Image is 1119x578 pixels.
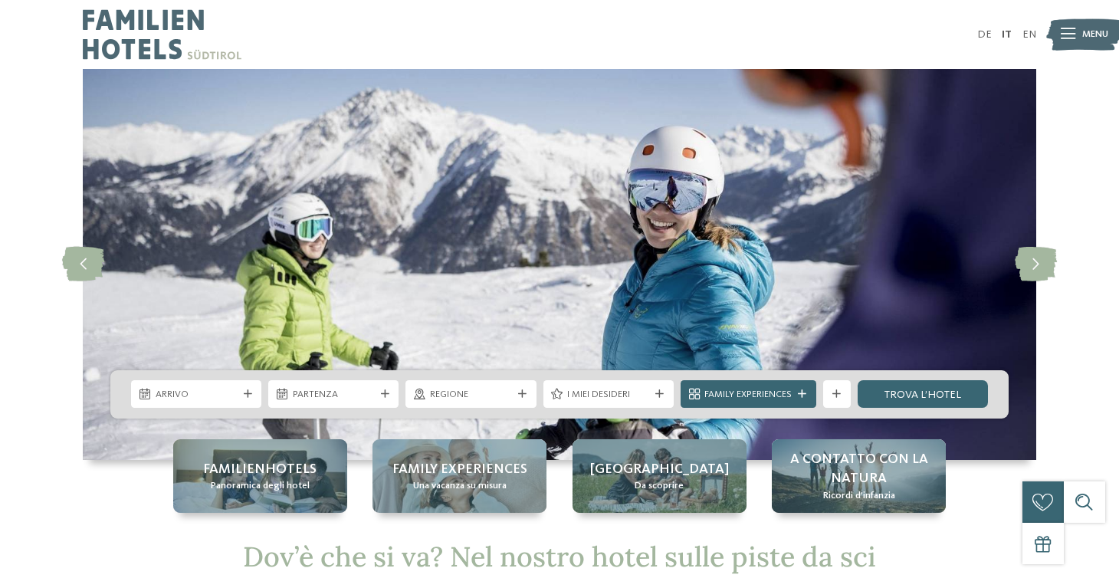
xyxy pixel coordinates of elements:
span: Familienhotels [203,460,317,479]
a: Hotel sulle piste da sci per bambini: divertimento senza confini Familienhotels Panoramica degli ... [173,439,347,513]
img: Hotel sulle piste da sci per bambini: divertimento senza confini [83,69,1036,460]
a: Hotel sulle piste da sci per bambini: divertimento senza confini [GEOGRAPHIC_DATA] Da scoprire [573,439,747,513]
span: Una vacanza su misura [413,479,507,493]
span: Ricordi d’infanzia [823,489,895,503]
span: Menu [1082,28,1108,41]
span: Family experiences [392,460,527,479]
span: Da scoprire [635,479,684,493]
span: Regione [430,388,512,402]
span: I miei desideri [567,388,649,402]
a: Hotel sulle piste da sci per bambini: divertimento senza confini Family experiences Una vacanza s... [372,439,546,513]
span: [GEOGRAPHIC_DATA] [590,460,729,479]
span: Partenza [293,388,375,402]
a: IT [1002,29,1012,40]
span: Family Experiences [704,388,792,402]
span: Arrivo [156,388,238,402]
span: Panoramica degli hotel [211,479,310,493]
a: DE [977,29,992,40]
a: EN [1022,29,1036,40]
span: A contatto con la natura [786,450,932,488]
a: Hotel sulle piste da sci per bambini: divertimento senza confini A contatto con la natura Ricordi... [772,439,946,513]
a: trova l’hotel [858,380,988,408]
